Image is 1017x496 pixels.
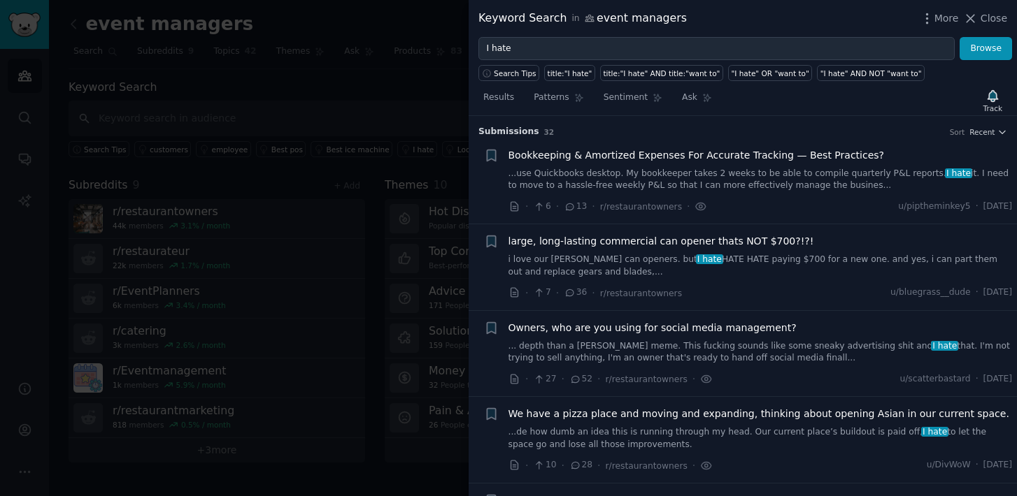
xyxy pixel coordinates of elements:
div: title:"I hate" AND title:"want to" [603,68,720,78]
a: Patterns [529,87,588,115]
span: 6 [533,200,550,213]
button: Search Tips [478,65,539,81]
span: · [525,199,528,214]
span: Close [981,11,1007,26]
a: We have a pizza place and moving and expanding, thinking about opening Asian in our current space. [508,407,1009,421]
span: More [934,11,959,26]
span: · [525,458,528,473]
span: · [976,459,979,472]
span: 27 [533,373,556,386]
span: 7 [533,286,550,299]
span: 13 [564,200,587,213]
span: · [692,372,695,386]
span: 36 [564,286,587,299]
span: Ask [682,92,697,104]
span: r/restaurantowners [600,202,682,212]
div: Keyword Search event managers [478,10,687,27]
a: ...de how dumb an idea this is running through my head. Our current place’s buildout is paid off,... [508,426,1013,451]
a: "I hate" OR "want to" [728,65,812,81]
button: Browse [960,37,1012,61]
span: · [556,199,559,214]
span: Sentiment [604,92,648,104]
span: u/scatterbastard [899,373,970,386]
span: Search Tips [494,68,536,78]
span: 10 [533,459,556,472]
span: · [562,372,564,386]
span: [DATE] [983,373,1012,386]
span: 28 [569,459,592,472]
span: · [692,458,695,473]
span: · [525,372,528,386]
button: Close [963,11,1007,26]
span: Patterns [534,92,569,104]
span: I hate [921,427,948,437]
a: ... depth than a [PERSON_NAME] meme. This fucking sounds like some sneaky advertising shit andI h... [508,340,1013,365]
span: · [976,373,979,386]
a: Owners, who are you using for social media management? [508,321,797,335]
div: "I hate" AND NOT "want to" [820,68,922,78]
span: r/restaurantowners [606,374,688,384]
span: · [556,286,559,300]
button: More [920,11,959,26]
div: title:"I hate" [548,68,592,78]
span: · [597,458,600,473]
span: I hate [945,168,972,178]
span: Recent [969,127,995,137]
a: "I hate" AND NOT "want to" [817,65,925,81]
span: · [525,286,528,300]
span: Submission s [478,126,539,138]
span: Results [483,92,514,104]
span: 52 [569,373,592,386]
span: · [687,199,690,214]
span: [DATE] [983,459,1012,472]
span: · [562,458,564,473]
span: · [976,286,979,299]
span: u/DivWoW [927,459,971,472]
a: ...use Quickbooks desktop. My bookkeeper takes 2 weeks to be able to compile quarterly P&L report... [508,168,1013,192]
button: Recent [969,127,1007,137]
span: · [976,200,979,213]
div: Sort [950,127,965,137]
input: Try a keyword related to your business [478,37,955,61]
span: r/restaurantowners [600,289,682,298]
a: Results [478,87,519,115]
a: i love our [PERSON_NAME] can openers. butI hateHATE HATE paying $700 for a new one. and yes, i ca... [508,254,1013,278]
a: Ask [677,87,717,115]
span: [DATE] [983,286,1012,299]
a: Sentiment [599,87,667,115]
span: I hate [696,254,723,264]
div: Track [983,103,1002,113]
div: "I hate" OR "want to" [731,68,809,78]
span: I hate [931,341,958,351]
a: title:"I hate" AND title:"want to" [600,65,723,81]
a: large, long-lasting commercial can opener thats NOT $700?!?! [508,234,814,249]
span: 32 [544,128,555,136]
button: Track [979,86,1007,115]
span: · [592,199,595,214]
a: Bookkeeping & Amortized Expenses For Accurate Tracking — Best Practices? [508,148,885,163]
a: title:"I hate" [544,65,595,81]
span: in [571,13,579,25]
span: u/piptheminkey5 [898,200,970,213]
span: · [597,372,600,386]
span: [DATE] [983,200,1012,213]
span: · [592,286,595,300]
span: u/bluegrass__dude [890,286,971,299]
span: r/restaurantowners [606,461,688,471]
